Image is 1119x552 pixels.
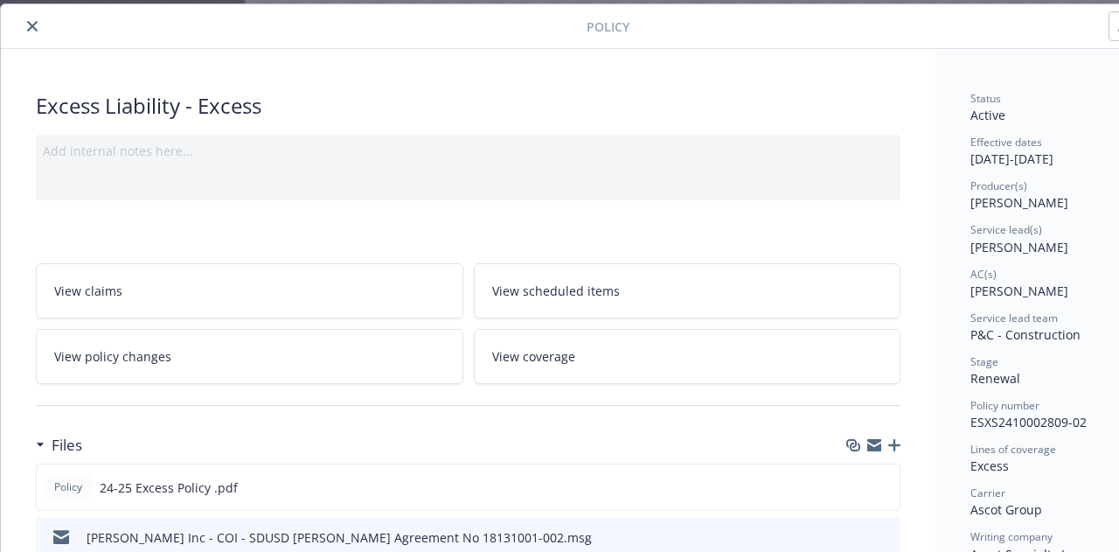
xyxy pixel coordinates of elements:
div: [PERSON_NAME] Inc - COI - SDUSD [PERSON_NAME] Agreement No 18131001-002.msg [87,528,592,547]
span: 24-25 Excess Policy .pdf [100,479,238,497]
span: ESXS2410002809-02 [970,414,1087,430]
button: preview file [877,479,893,497]
span: View claims [54,282,122,300]
div: Add internal notes here... [43,142,893,160]
a: View scheduled items [474,263,901,318]
span: Policy number [970,398,1039,413]
span: Effective dates [970,135,1042,150]
span: [PERSON_NAME] [970,239,1068,255]
span: P&C - Construction [970,326,1081,343]
span: Carrier [970,486,1005,500]
span: Lines of coverage [970,442,1056,457]
span: View coverage [492,347,575,366]
a: View coverage [474,329,901,384]
button: download file [850,528,864,547]
button: preview file [878,528,893,547]
span: AC(s) [970,267,997,282]
span: Ascot Group [970,501,1042,518]
span: Service lead team [970,311,1058,325]
span: Active [970,107,1005,123]
button: download file [849,479,863,497]
span: Producer(s) [970,178,1027,193]
span: Status [970,91,1001,106]
div: Excess Liability - Excess [36,91,900,121]
span: View policy changes [54,347,171,366]
div: Files [36,434,82,457]
button: close [22,16,43,37]
span: Stage [970,354,998,369]
a: View policy changes [36,329,463,384]
span: Service lead(s) [970,222,1042,237]
span: [PERSON_NAME] [970,283,1068,299]
span: Writing company [970,529,1053,544]
span: Policy [51,479,86,495]
span: View scheduled items [492,282,620,300]
span: Policy [587,17,629,36]
a: View claims [36,263,463,318]
span: [PERSON_NAME] [970,194,1068,211]
span: Renewal [970,370,1020,387]
h3: Files [52,434,82,457]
